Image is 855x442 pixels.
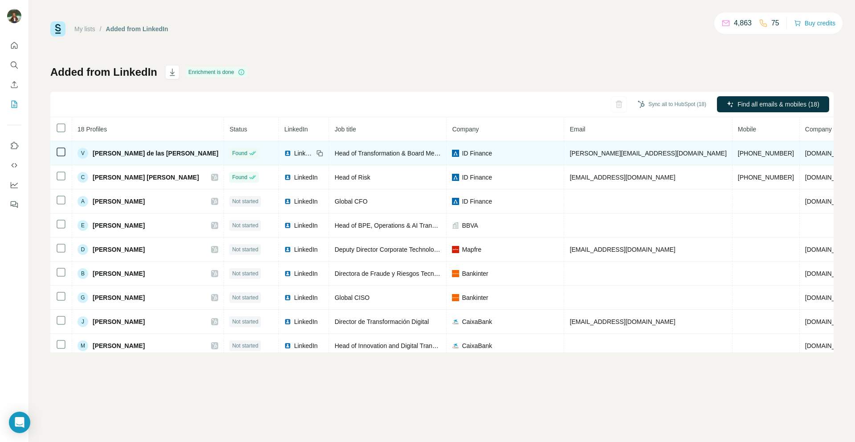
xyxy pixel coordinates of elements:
[93,317,145,326] span: [PERSON_NAME]
[186,67,248,78] div: Enrichment is done
[334,126,356,133] span: Job title
[232,294,258,302] span: Not started
[334,294,370,301] span: Global CISO
[452,270,459,277] img: company-logo
[93,149,218,158] span: [PERSON_NAME] de las [PERSON_NAME]
[717,96,829,112] button: Find all emails & mobiles (18)
[294,269,318,278] span: LinkedIn
[452,150,459,157] img: company-logo
[771,18,779,29] p: 75
[284,246,291,253] img: LinkedIn logo
[805,342,855,349] span: [DOMAIN_NAME]
[452,294,459,301] img: company-logo
[631,98,712,111] button: Sync all to HubSpot (18)
[334,222,461,229] span: Head of BPE, Operations & AI Transformation
[738,126,756,133] span: Mobile
[7,196,21,213] button: Feedback
[805,150,855,157] span: [DOMAIN_NAME]
[7,177,21,193] button: Dashboard
[334,198,367,205] span: Global CFO
[734,18,752,29] p: 4,863
[284,174,291,181] img: LinkedIn logo
[462,221,478,230] span: BBVA
[737,100,819,109] span: Find all emails & mobiles (18)
[452,318,459,325] img: company-logo
[452,342,459,349] img: company-logo
[106,25,168,33] div: Added from LinkedIn
[232,342,258,350] span: Not started
[284,150,291,157] img: LinkedIn logo
[738,150,794,157] span: [PHONE_NUMBER]
[462,317,492,326] span: CaixaBank
[805,246,855,253] span: [DOMAIN_NAME]
[7,57,21,73] button: Search
[77,220,88,231] div: E
[93,245,145,254] span: [PERSON_NAME]
[77,196,88,207] div: A
[232,270,258,278] span: Not started
[93,293,145,302] span: [PERSON_NAME]
[294,317,318,326] span: LinkedIn
[7,96,21,112] button: My lists
[284,126,308,133] span: LinkedIn
[334,174,370,181] span: Head of Risk
[284,270,291,277] img: LinkedIn logo
[284,318,291,325] img: LinkedIn logo
[334,270,456,277] span: Directora de Fraude y Riesgos Tecnológicos
[232,197,258,205] span: Not started
[284,222,291,229] img: LinkedIn logo
[7,138,21,154] button: Use Surfe on LinkedIn
[229,126,247,133] span: Status
[805,294,855,301] span: [DOMAIN_NAME]
[77,172,88,183] div: C
[232,246,258,254] span: Not started
[462,245,481,254] span: Mapfre
[74,25,95,33] a: My lists
[77,126,107,133] span: 18 Profiles
[9,412,30,433] div: Open Intercom Messenger
[805,126,855,133] span: Company website
[50,65,157,79] h1: Added from LinkedIn
[7,157,21,173] button: Use Surfe API
[452,246,459,253] img: company-logo
[805,270,855,277] span: [DOMAIN_NAME]
[570,174,675,181] span: [EMAIL_ADDRESS][DOMAIN_NAME]
[7,9,21,23] img: Avatar
[294,173,318,182] span: LinkedIn
[334,318,429,325] span: Director de Transformación Digital
[452,174,459,181] img: company-logo
[7,77,21,93] button: Enrich CSV
[294,245,318,254] span: LinkedIn
[452,126,479,133] span: Company
[805,318,855,325] span: [DOMAIN_NAME]
[93,173,199,182] span: [PERSON_NAME] [PERSON_NAME]
[570,126,585,133] span: Email
[93,221,145,230] span: [PERSON_NAME]
[77,148,88,159] div: V
[77,340,88,351] div: M
[77,244,88,255] div: D
[100,25,102,33] li: /
[452,198,459,205] img: company-logo
[334,246,468,253] span: Deputy Director Corporate Technology Solutions
[294,221,318,230] span: LinkedIn
[462,269,488,278] span: Bankinter
[462,197,492,206] span: ID Finance
[50,21,65,37] img: Surfe Logo
[7,37,21,53] button: Quick start
[570,150,726,157] span: [PERSON_NAME][EMAIL_ADDRESS][DOMAIN_NAME]
[805,174,855,181] span: [DOMAIN_NAME]
[334,342,461,349] span: Head of Innovation and Digital Transformation
[462,341,492,350] span: CaixaBank
[232,149,247,157] span: Found
[570,318,675,325] span: [EMAIL_ADDRESS][DOMAIN_NAME]
[93,341,145,350] span: [PERSON_NAME]
[77,268,88,279] div: B
[77,316,88,327] div: J
[462,173,492,182] span: ID Finance
[232,221,258,229] span: Not started
[284,294,291,301] img: LinkedIn logo
[232,173,247,181] span: Found
[570,246,675,253] span: [EMAIL_ADDRESS][DOMAIN_NAME]
[294,341,318,350] span: LinkedIn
